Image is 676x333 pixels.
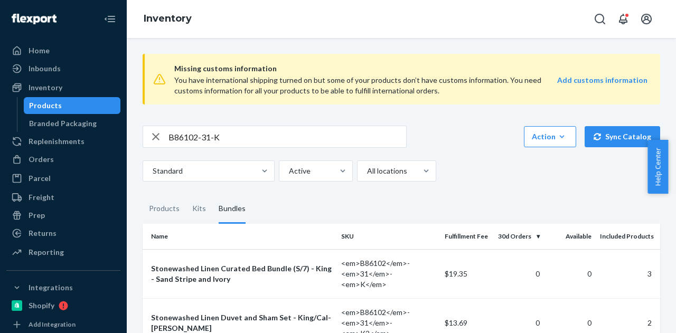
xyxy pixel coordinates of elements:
div: Reporting [29,247,64,258]
a: Home [6,42,120,59]
div: Prep [29,210,45,221]
a: Inventory [6,79,120,96]
div: Orders [29,154,54,165]
td: 0 [492,249,544,298]
th: Included Products [596,224,661,249]
a: Orders [6,151,120,168]
div: Products [29,100,62,111]
td: 3 [596,249,661,298]
button: Open notifications [613,8,634,30]
button: Help Center [647,140,668,194]
div: Integrations [29,282,73,293]
div: Parcel [29,173,51,184]
td: <em>B86102</em>-<em>31</em>-<em>K</em> [337,249,440,298]
div: Returns [29,228,57,239]
div: Inbounds [29,63,61,74]
a: Inbounds [6,60,120,77]
div: Replenishments [29,136,84,147]
button: Close Navigation [99,8,120,30]
td: $19.35 [440,249,492,298]
input: Search inventory by name or sku [168,126,406,147]
div: Stonewashed Linen Curated Bed Bundle (S/7) - King - Sand Stripe and Ivory [151,263,333,284]
ol: breadcrumbs [135,4,200,34]
th: 30d Orders [492,224,544,249]
div: Branded Packaging [29,118,97,129]
th: Fulfillment Fee [440,224,492,249]
a: Inventory [144,13,192,24]
input: All locations [366,166,367,176]
a: Freight [6,189,120,206]
span: Missing customs information [174,62,647,75]
th: SKU [337,224,440,249]
div: Home [29,45,50,56]
strong: Add customs information [557,75,647,84]
div: Products [149,194,180,224]
input: Standard [152,166,153,176]
button: Integrations [6,279,120,296]
button: Open Search Box [589,8,611,30]
a: Add customs information [557,75,647,96]
input: Active [288,166,289,176]
th: Name [143,224,337,249]
div: Action [532,131,568,142]
div: Bundles [219,194,246,224]
div: Freight [29,192,54,203]
button: Open account menu [636,8,657,30]
a: Returns [6,225,120,242]
a: Branded Packaging [24,115,121,132]
div: Add Integration [29,320,76,329]
th: Available [544,224,596,249]
img: Flexport logo [12,14,57,24]
div: Shopify [29,300,54,311]
div: You have international shipping turned on but some of your products don’t have customs informatio... [174,75,553,96]
a: Prep [6,207,120,224]
div: Inventory [29,82,62,93]
a: Products [24,97,121,114]
button: Sync Catalog [585,126,660,147]
td: 0 [544,249,596,298]
a: Reporting [6,244,120,261]
a: Replenishments [6,133,120,150]
a: Parcel [6,170,120,187]
a: Shopify [6,297,120,314]
button: Action [524,126,576,147]
a: Add Integration [6,318,120,331]
div: Kits [192,194,206,224]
